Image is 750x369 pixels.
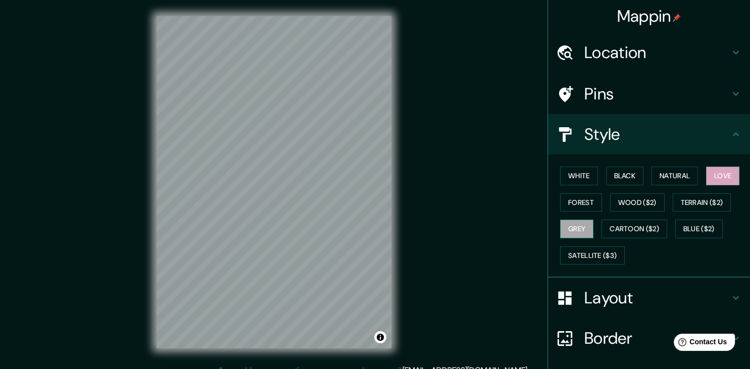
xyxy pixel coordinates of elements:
div: Style [548,114,750,154]
h4: Style [584,124,730,144]
button: Grey [560,220,593,238]
div: Layout [548,278,750,318]
canvas: Map [157,16,391,348]
h4: Mappin [617,6,681,26]
button: Toggle attribution [374,331,386,343]
iframe: Help widget launcher [660,330,739,358]
button: Terrain ($2) [673,193,731,212]
button: White [560,167,598,185]
h4: Border [584,328,730,348]
button: Blue ($2) [675,220,723,238]
img: pin-icon.png [673,14,681,22]
h4: Layout [584,288,730,308]
button: Cartoon ($2) [602,220,667,238]
div: Border [548,318,750,358]
button: Love [706,167,739,185]
button: Satellite ($3) [560,246,625,265]
button: Forest [560,193,602,212]
button: Wood ($2) [610,193,665,212]
button: Natural [652,167,698,185]
h4: Location [584,42,730,63]
div: Location [548,32,750,73]
div: Pins [548,74,750,114]
h4: Pins [584,84,730,104]
button: Black [606,167,644,185]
